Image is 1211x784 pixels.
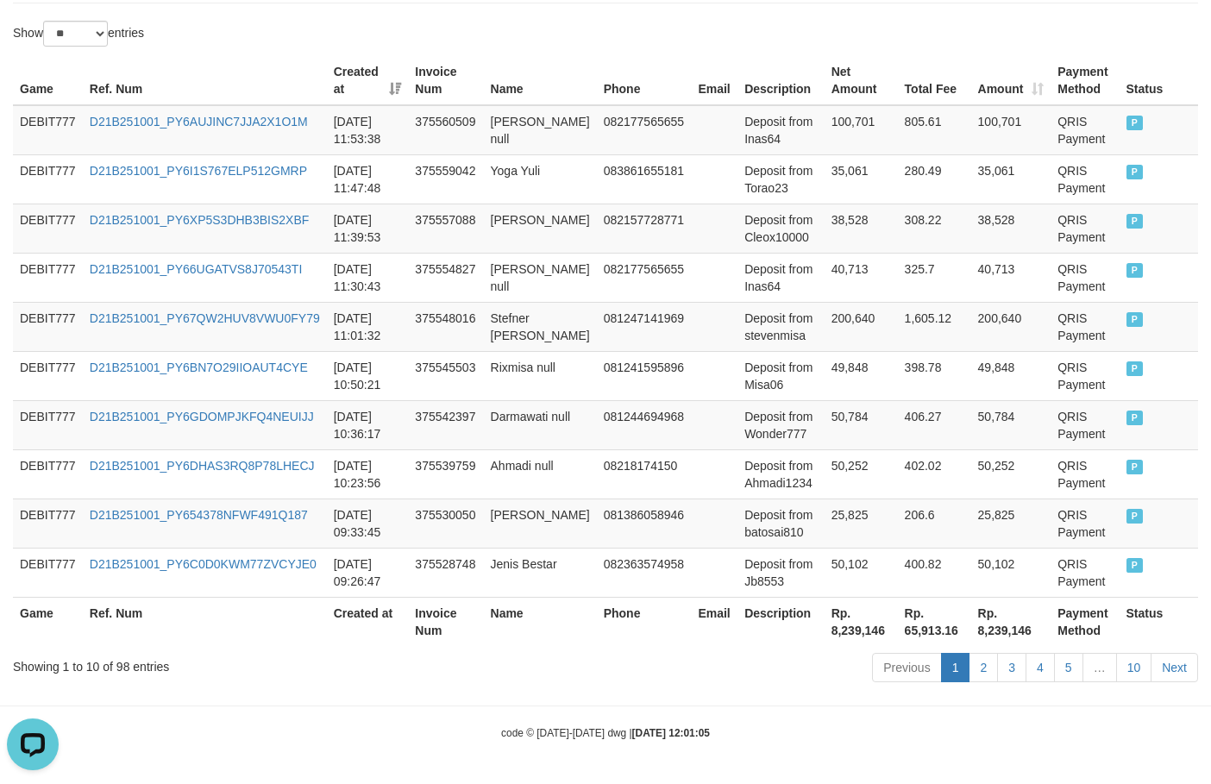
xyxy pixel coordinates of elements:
[597,154,692,204] td: 083861655181
[327,351,409,400] td: [DATE] 10:50:21
[484,351,597,400] td: Rixmisa null
[1120,597,1199,646] th: Status
[1051,548,1119,597] td: QRIS Payment
[825,105,898,155] td: 100,701
[13,400,83,449] td: DEBIT777
[327,449,409,499] td: [DATE] 10:23:56
[90,115,308,129] a: D21B251001_PY6AUJINC7JJA2X1O1M
[1126,509,1144,524] span: PAID
[597,351,692,400] td: 081241595896
[484,204,597,253] td: [PERSON_NAME]
[971,449,1051,499] td: 50,252
[898,56,971,105] th: Total Fee
[327,400,409,449] td: [DATE] 10:36:17
[13,105,83,155] td: DEBIT777
[1054,653,1083,682] a: 5
[898,154,971,204] td: 280.49
[327,56,409,105] th: Created at: activate to sort column ascending
[898,105,971,155] td: 805.61
[872,653,941,682] a: Previous
[13,548,83,597] td: DEBIT777
[737,154,825,204] td: Deposit from Torao23
[13,21,144,47] label: Show entries
[501,727,710,739] small: code © [DATE]-[DATE] dwg |
[408,499,483,548] td: 375530050
[1051,204,1119,253] td: QRIS Payment
[43,21,108,47] select: Showentries
[90,459,315,473] a: D21B251001_PY6DHAS3RQ8P78LHECJ
[825,548,898,597] td: 50,102
[90,262,302,276] a: D21B251001_PY66UGATVS8J70543TI
[1126,263,1144,278] span: PAID
[327,253,409,302] td: [DATE] 11:30:43
[408,154,483,204] td: 375559042
[484,499,597,548] td: [PERSON_NAME]
[825,302,898,351] td: 200,640
[971,302,1051,351] td: 200,640
[971,56,1051,105] th: Amount: activate to sort column ascending
[632,727,710,739] strong: [DATE] 12:01:05
[1051,400,1119,449] td: QRIS Payment
[13,154,83,204] td: DEBIT777
[898,302,971,351] td: 1,605.12
[1051,597,1119,646] th: Payment Method
[1051,154,1119,204] td: QRIS Payment
[971,548,1051,597] td: 50,102
[484,302,597,351] td: Stefner [PERSON_NAME]
[13,302,83,351] td: DEBIT777
[597,253,692,302] td: 082177565655
[898,400,971,449] td: 406.27
[825,449,898,499] td: 50,252
[898,449,971,499] td: 402.02
[597,449,692,499] td: 08218174150
[1126,411,1144,425] span: PAID
[408,105,483,155] td: 375560509
[13,651,492,675] div: Showing 1 to 10 of 98 entries
[1126,558,1144,573] span: PAID
[825,499,898,548] td: 25,825
[597,400,692,449] td: 081244694968
[327,154,409,204] td: [DATE] 11:47:48
[825,597,898,646] th: Rp. 8,239,146
[90,213,310,227] a: D21B251001_PY6XP5S3DHB3BIS2XBF
[825,154,898,204] td: 35,061
[969,653,998,682] a: 2
[1116,653,1152,682] a: 10
[691,597,737,646] th: Email
[825,400,898,449] td: 50,784
[90,508,308,522] a: D21B251001_PY654378NFWF491Q187
[13,204,83,253] td: DEBIT777
[737,449,825,499] td: Deposit from Ahmadi1234
[327,548,409,597] td: [DATE] 09:26:47
[597,597,692,646] th: Phone
[327,597,409,646] th: Created at
[825,204,898,253] td: 38,528
[408,597,483,646] th: Invoice Num
[1126,116,1144,130] span: PAID
[737,302,825,351] td: Deposit from stevenmisa
[971,253,1051,302] td: 40,713
[13,449,83,499] td: DEBIT777
[327,302,409,351] td: [DATE] 11:01:32
[484,56,597,105] th: Name
[825,56,898,105] th: Net Amount
[484,400,597,449] td: Darmawati null
[484,597,597,646] th: Name
[1126,312,1144,327] span: PAID
[898,204,971,253] td: 308.22
[898,253,971,302] td: 325.7
[737,56,825,105] th: Description
[484,105,597,155] td: [PERSON_NAME] null
[1151,653,1198,682] a: Next
[1126,214,1144,229] span: PAID
[90,311,320,325] a: D21B251001_PY67QW2HUV8VWU0FY79
[971,499,1051,548] td: 25,825
[1026,653,1055,682] a: 4
[408,548,483,597] td: 375528748
[737,597,825,646] th: Description
[484,253,597,302] td: [PERSON_NAME] null
[484,449,597,499] td: Ahmadi null
[898,597,971,646] th: Rp. 65,913.16
[691,56,737,105] th: Email
[737,253,825,302] td: Deposit from Inas64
